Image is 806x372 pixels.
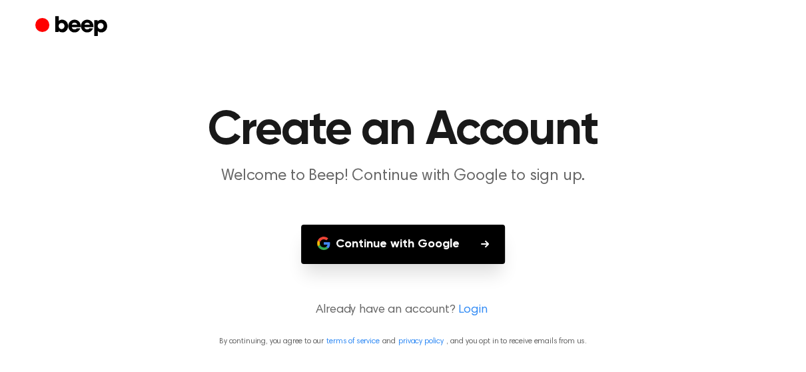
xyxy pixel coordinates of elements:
[62,107,744,155] h1: Create an Account
[35,14,111,40] a: Beep
[398,337,444,345] a: privacy policy
[458,301,487,319] a: Login
[147,165,659,187] p: Welcome to Beep! Continue with Google to sign up.
[301,225,505,264] button: Continue with Google
[16,301,790,319] p: Already have an account?
[326,337,379,345] a: terms of service
[16,335,790,347] p: By continuing, you agree to our and , and you opt in to receive emails from us.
